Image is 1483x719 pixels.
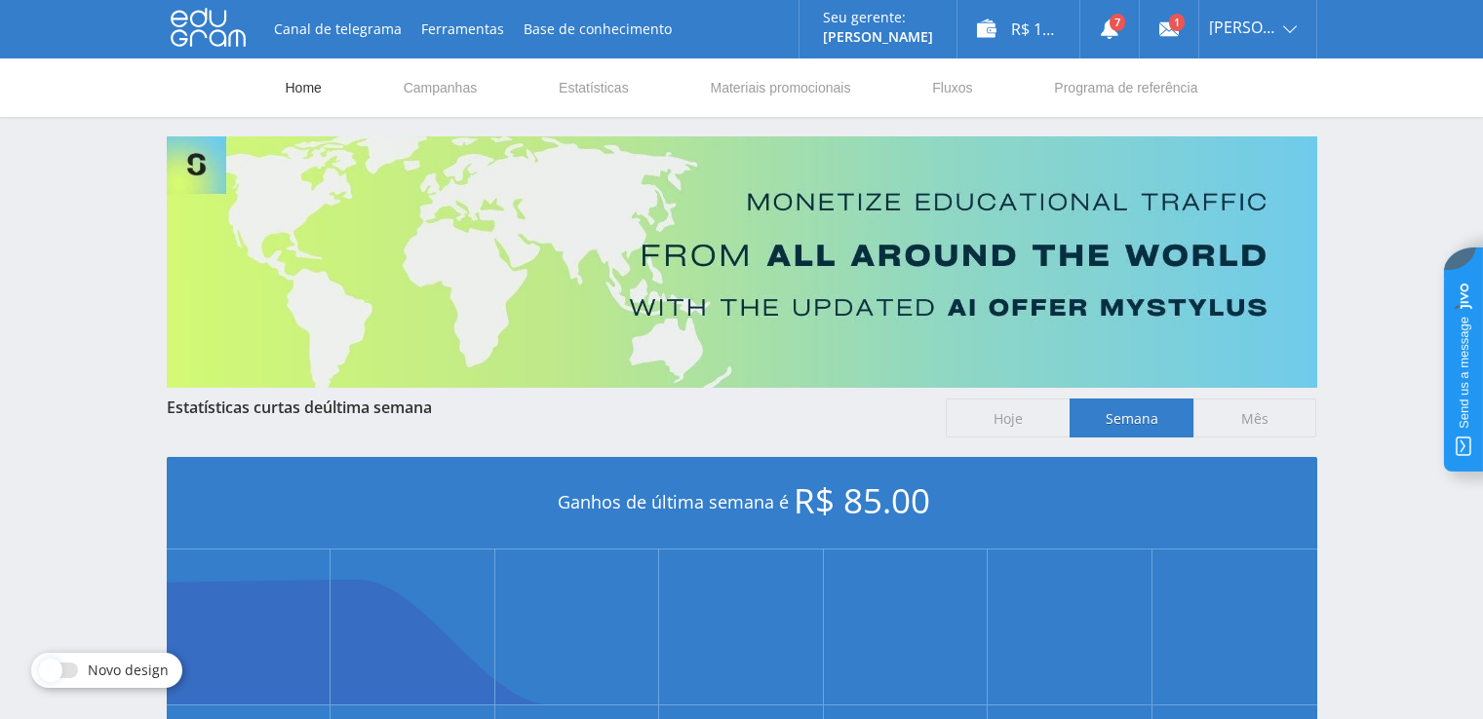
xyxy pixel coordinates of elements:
[946,398,1070,437] span: Hoje
[1070,398,1193,437] span: Semana
[402,58,480,117] a: Campanhas
[1052,58,1199,117] a: Programa de referência
[930,58,974,117] a: Fluxos
[794,477,930,523] span: R$ 85.00
[323,397,432,418] span: última semana
[1193,398,1317,437] span: Mês
[167,136,1317,388] img: Banner
[1209,19,1277,35] span: [PERSON_NAME]
[167,457,1317,549] div: Ganhos de última semana é
[557,58,631,117] a: Estatísticas
[708,58,852,117] a: Materiais promocionais
[167,398,927,416] div: Estatísticas curtas de
[823,29,933,45] p: [PERSON_NAME]
[88,662,169,678] span: Novo design
[823,10,933,25] p: Seu gerente:
[284,58,324,117] a: Home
